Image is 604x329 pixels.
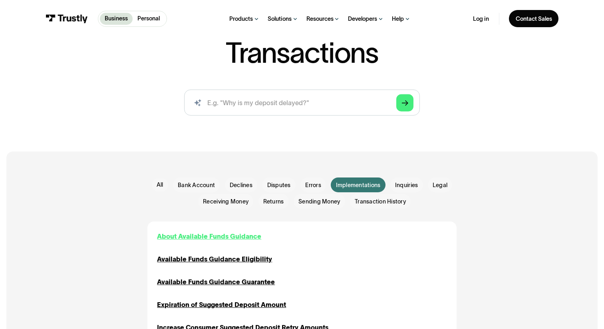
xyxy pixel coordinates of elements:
div: Solutions [268,15,292,23]
form: Search [184,90,420,116]
a: Business [100,13,133,25]
p: Personal [137,14,160,23]
div: All [157,181,163,189]
a: All [152,178,168,191]
a: Available Funds Guidance Eligibility [157,254,272,264]
div: Contact Sales [516,15,552,23]
a: Personal [133,13,165,25]
span: Inquiries [395,181,418,189]
span: Errors [305,181,321,189]
a: Contact Sales [509,10,558,27]
h1: Transactions [226,38,378,67]
span: Bank Account [178,181,215,189]
a: Expiration of Suggested Deposit Amount [157,300,286,309]
span: Implementations [336,181,381,189]
span: Transaction History [355,197,406,205]
span: Disputes [267,181,291,189]
div: Developers [348,15,377,23]
form: Email Form [147,177,457,208]
p: Business [105,14,128,23]
a: Log in [473,15,489,23]
span: Receiving Money [203,197,248,205]
a: Available Funds Guidance Guarantee [157,277,275,287]
span: Declines [230,181,252,189]
input: search [184,90,420,116]
div: Resources [306,15,334,23]
span: Legal [433,181,447,189]
div: Help [392,15,404,23]
img: Trustly Logo [46,14,88,23]
a: About Available Funds Guidance [157,231,261,241]
span: Returns [263,197,284,205]
div: Products [229,15,253,23]
span: Sending Money [298,197,340,205]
